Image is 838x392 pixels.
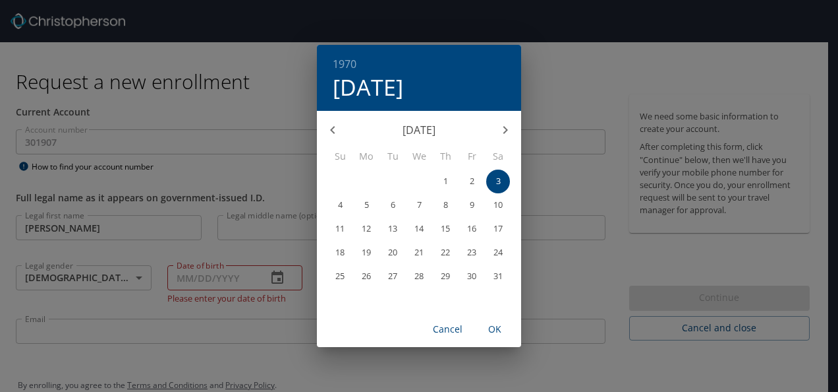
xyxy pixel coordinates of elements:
[460,193,484,217] button: 9
[470,201,474,209] p: 9
[433,170,457,193] button: 1
[328,241,352,265] button: 18
[441,224,450,233] p: 15
[338,201,343,209] p: 4
[479,321,511,338] span: OK
[493,224,503,233] p: 17
[381,193,405,217] button: 6
[354,149,378,164] span: Mo
[407,149,431,164] span: We
[441,248,450,257] p: 22
[414,224,424,233] p: 14
[414,272,424,280] p: 28
[362,272,371,280] p: 26
[496,177,501,185] p: 3
[335,248,345,257] p: 18
[443,177,448,185] p: 1
[486,241,510,265] button: 24
[391,201,395,209] p: 6
[433,217,457,241] button: 15
[407,265,431,288] button: 28
[333,73,403,101] button: [DATE]
[335,272,345,280] p: 25
[486,149,510,164] span: Sa
[467,248,476,257] p: 23
[414,248,424,257] p: 21
[467,272,476,280] p: 30
[328,149,352,164] span: Su
[460,265,484,288] button: 30
[328,217,352,241] button: 11
[460,170,484,193] button: 2
[381,265,405,288] button: 27
[407,217,431,241] button: 14
[381,217,405,241] button: 13
[354,265,378,288] button: 26
[460,149,484,164] span: Fr
[388,224,397,233] p: 13
[432,321,463,338] span: Cancel
[354,193,378,217] button: 5
[460,241,484,265] button: 23
[486,170,510,193] button: 3
[460,217,484,241] button: 16
[417,201,422,209] p: 7
[493,272,503,280] p: 31
[381,149,405,164] span: Tu
[486,193,510,217] button: 10
[441,272,450,280] p: 29
[333,55,356,73] button: 1970
[388,272,397,280] p: 27
[486,265,510,288] button: 31
[335,224,345,233] p: 11
[467,224,476,233] p: 16
[433,193,457,217] button: 8
[433,241,457,265] button: 22
[470,177,474,185] p: 2
[328,193,352,217] button: 4
[362,248,371,257] p: 19
[493,201,503,209] p: 10
[381,241,405,265] button: 20
[349,122,489,138] p: [DATE]
[407,241,431,265] button: 21
[328,265,352,288] button: 25
[362,224,371,233] p: 12
[426,317,468,342] button: Cancel
[474,317,516,342] button: OK
[486,217,510,241] button: 17
[433,265,457,288] button: 29
[407,193,431,217] button: 7
[354,241,378,265] button: 19
[388,248,397,257] p: 20
[493,248,503,257] p: 24
[433,149,457,164] span: Th
[354,217,378,241] button: 12
[364,201,369,209] p: 5
[443,201,448,209] p: 8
